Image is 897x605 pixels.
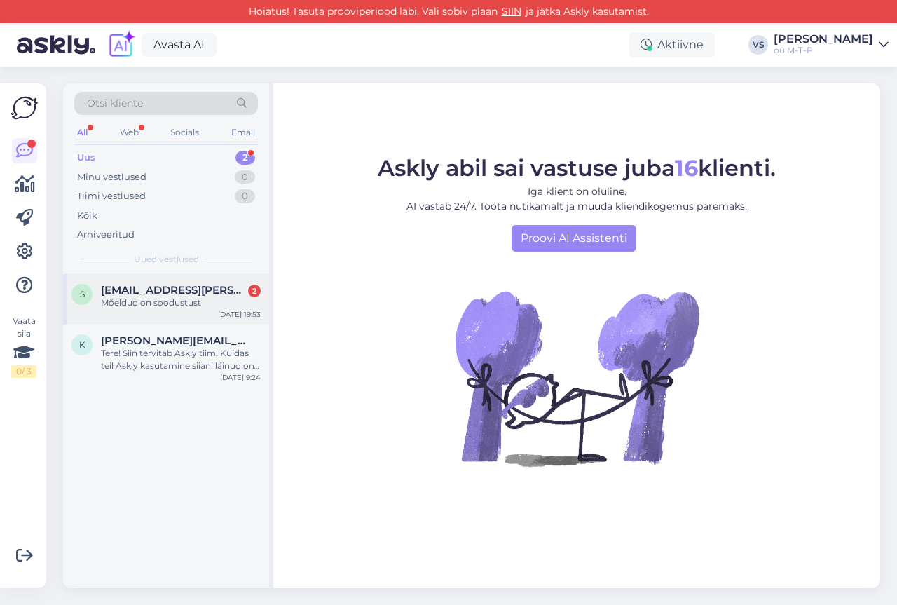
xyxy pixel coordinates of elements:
[117,123,142,142] div: Web
[748,35,768,55] div: VS
[11,365,36,378] div: 0 / 3
[235,151,255,165] div: 2
[11,95,38,121] img: Askly Logo
[378,154,776,182] span: Askly abil sai vastuse juba klienti.
[629,32,715,57] div: Aktiivne
[774,45,873,56] div: oü M-T-P
[167,123,202,142] div: Socials
[11,315,36,378] div: Vaata siia
[235,189,255,203] div: 0
[774,34,873,45] div: [PERSON_NAME]
[498,5,526,18] a: SIIN
[79,339,85,350] span: k
[248,285,261,297] div: 2
[378,184,776,214] p: Iga klient on oluline. AI vastab 24/7. Tööta nutikamalt ja muuda kliendikogemus paremaks.
[774,34,889,56] a: [PERSON_NAME]oü M-T-P
[235,170,255,184] div: 0
[220,372,261,383] div: [DATE] 9:24
[77,151,95,165] div: Uus
[218,309,261,320] div: [DATE] 19:53
[77,228,135,242] div: Arhiveeritud
[101,347,261,372] div: Tere! Siin tervitab Askly tiim. Kuidas teil Askly kasutamine siiani läinud on? Kas mõni uus klien...
[87,96,143,111] span: Otsi kliente
[228,123,258,142] div: Email
[134,253,199,266] span: Uued vestlused
[80,289,85,299] span: s
[451,252,703,504] img: No Chat active
[512,225,636,252] a: Proovi AI Assistenti
[77,170,146,184] div: Minu vestlused
[74,123,90,142] div: All
[675,154,698,182] b: 16
[101,297,261,309] div: Mõeldud on soodustust
[101,334,247,347] span: katre@askly.me
[142,33,217,57] a: Avasta AI
[77,189,146,203] div: Tiimi vestlused
[107,30,136,60] img: explore-ai
[101,284,247,297] span: sirle.kivi@mail.ee
[77,209,97,223] div: Kõik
